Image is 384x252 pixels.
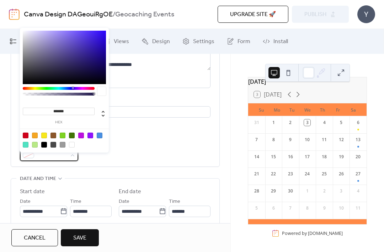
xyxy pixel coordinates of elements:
a: Form [222,32,256,51]
div: 8 [270,137,277,143]
span: Views [114,37,129,46]
div: 8 [304,205,310,211]
div: 1 [304,188,310,194]
a: Install [257,32,293,51]
div: Powered by [282,230,343,236]
span: Date [119,197,129,206]
div: #4A90E2 [97,133,102,138]
div: 25 [321,171,327,177]
div: 3 [304,119,310,126]
div: 12 [338,137,345,143]
div: Tu [284,103,300,116]
div: 11 [321,137,327,143]
div: 15 [270,154,277,160]
div: #7ED321 [60,133,65,138]
span: Cancel [24,234,46,242]
div: #9013FE [87,133,93,138]
div: 9 [321,205,327,211]
div: End date [119,187,141,196]
div: #000000 [41,142,47,148]
div: Su [254,103,269,116]
div: 7 [287,205,294,211]
div: 1 [270,119,277,126]
button: Cancel [11,229,58,246]
div: 30 [287,188,294,194]
a: Canva Design DAGeouiRgOE [24,8,113,21]
div: 21 [254,171,260,177]
div: [DATE] [248,77,367,86]
div: 2 [287,119,294,126]
div: #B8E986 [32,142,38,148]
div: 26 [338,171,345,177]
div: 14 [254,154,260,160]
span: Install [273,37,288,46]
div: 5 [254,205,260,211]
div: 17 [304,154,310,160]
div: Y [357,5,375,23]
button: Upgrade site 🚀 [218,6,288,23]
div: #D0021B [23,133,28,138]
b: Geocaching Events [115,8,174,21]
div: Location [20,97,209,105]
img: logo [9,9,20,20]
span: Settings [193,37,214,46]
span: Form [238,37,250,46]
div: 22 [270,171,277,177]
div: 3 [338,188,345,194]
div: #F8E71C [41,133,47,138]
span: Time [70,197,81,206]
button: Save [61,229,99,246]
div: Th [315,103,330,116]
div: #50E3C2 [23,142,28,148]
div: #9B9B9B [60,142,65,148]
a: [DOMAIN_NAME] [308,230,343,236]
div: 4 [355,188,361,194]
div: 28 [254,188,260,194]
span: Save [73,234,86,242]
div: 31 [254,119,260,126]
b: / [113,8,115,21]
span: Date and time [20,175,56,183]
div: #BD10E0 [78,133,84,138]
div: 5 [338,119,345,126]
a: Settings [177,32,220,51]
div: 4 [321,119,327,126]
div: 9 [287,137,294,143]
div: #417505 [69,133,75,138]
div: 18 [321,154,327,160]
div: #8B572A [50,133,56,138]
div: Mo [269,103,284,116]
span: Time [169,197,180,206]
div: 13 [355,137,361,143]
div: 6 [270,205,277,211]
div: 20 [355,154,361,160]
a: My Events [4,32,51,51]
a: Design [136,32,175,51]
div: 27 [355,171,361,177]
div: Fr [330,103,346,116]
div: 16 [287,154,294,160]
div: #FFFFFF [69,142,75,148]
div: #F5A623 [32,133,38,138]
div: 2 [321,188,327,194]
span: Upgrade site 🚀 [230,10,276,19]
div: 10 [304,137,310,143]
label: hex [23,120,95,124]
div: 29 [270,188,277,194]
div: Sa [346,103,361,116]
div: 23 [287,171,294,177]
a: Views [98,32,134,51]
div: #4A4A4A [50,142,56,148]
div: 24 [304,171,310,177]
span: Date [20,197,31,206]
div: We [300,103,315,116]
div: 19 [338,154,345,160]
div: 10 [338,205,345,211]
div: 6 [355,119,361,126]
span: Design [152,37,170,46]
div: 11 [355,205,361,211]
div: Start date [20,187,45,196]
div: 7 [254,137,260,143]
